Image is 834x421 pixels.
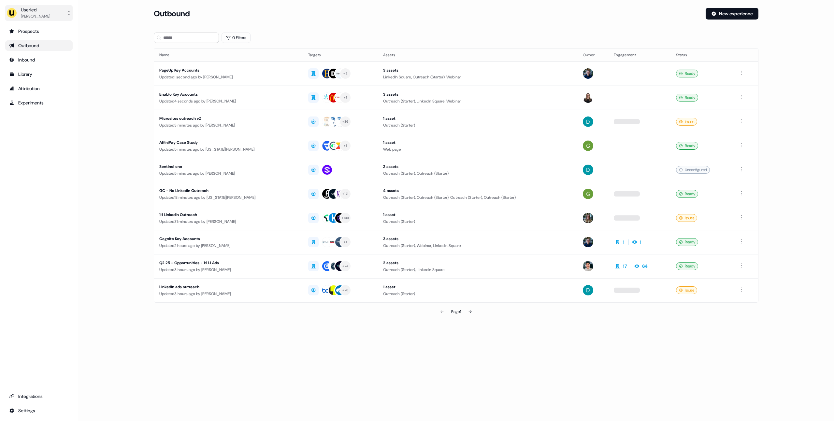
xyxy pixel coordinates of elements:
[9,28,69,34] div: Prospects
[222,33,251,43] button: 0 Filters
[676,238,698,246] div: Ready
[583,68,593,79] img: James
[159,170,298,177] div: Updated 5 minutes ago by [PERSON_NAME]
[383,67,573,74] div: 3 assets
[609,48,670,61] th: Engagement
[676,286,697,294] div: Issues
[159,242,298,249] div: Updated 2 hours ago by [PERSON_NAME]
[583,213,593,223] img: Charlotte
[583,237,593,247] img: James
[383,146,573,153] div: Web page
[342,215,349,221] div: + 149
[159,236,298,242] div: Cognite Key Accounts
[344,143,347,149] div: + 1
[383,98,573,104] div: Outreach (Starter), LinkedIn Square, Webinar
[623,263,627,269] div: 17
[154,48,303,61] th: Name
[159,211,298,218] div: 1:1 Linkedin Outreach
[383,115,573,122] div: 1 asset
[5,69,73,79] a: Go to templates
[159,187,298,194] div: GC - No LinkedIn Outreach
[383,218,573,225] div: Outreach (Starter)
[159,146,298,153] div: Updated 5 minutes ago by [US_STATE][PERSON_NAME]
[159,122,298,129] div: Updated 3 minutes ago by [PERSON_NAME]
[383,211,573,218] div: 1 asset
[383,194,573,201] div: Outreach (Starter), Outreach (Starter), Outreach (Starter), Outreach (Starter)
[383,236,573,242] div: 3 assets
[383,163,573,170] div: 2 assets
[383,91,573,98] div: 3 assets
[583,261,593,271] img: Vincent
[159,260,298,266] div: Q2 25 - Opportunities - 1:1 LI Ads
[5,83,73,94] a: Go to attribution
[5,98,73,108] a: Go to experiments
[303,48,378,61] th: Targets
[5,391,73,401] a: Go to integrations
[451,308,461,315] div: Page 1
[676,214,697,222] div: Issues
[583,285,593,295] img: David
[159,284,298,290] div: LinkedIn ads outreach
[159,67,298,74] div: PageUp Key Accounts
[21,13,50,20] div: [PERSON_NAME]
[159,98,298,104] div: Updated 4 seconds ago by [PERSON_NAME]
[383,266,573,273] div: Outreach (Starter), LinkedIn Square
[623,239,625,245] div: 1
[9,57,69,63] div: Inbound
[583,92,593,103] img: Geneviève
[342,191,348,197] div: + 171
[21,7,50,13] div: Userled
[159,115,298,122] div: Microsites outreach v2
[383,284,573,290] div: 1 asset
[9,393,69,400] div: Integrations
[159,291,298,297] div: Updated 3 hours ago by [PERSON_NAME]
[5,40,73,51] a: Go to outbound experience
[159,218,298,225] div: Updated 31 minutes ago by [PERSON_NAME]
[9,85,69,92] div: Attribution
[383,187,573,194] div: 4 assets
[383,260,573,266] div: 2 assets
[676,142,698,150] div: Ready
[583,165,593,175] img: David
[676,94,698,102] div: Ready
[383,139,573,146] div: 1 asset
[671,48,733,61] th: Status
[676,70,698,77] div: Ready
[578,48,609,61] th: Owner
[583,189,593,199] img: Georgia
[5,26,73,36] a: Go to prospects
[383,291,573,297] div: Outreach (Starter)
[9,407,69,414] div: Settings
[159,91,298,98] div: Enablo Key Accounts
[383,170,573,177] div: Outreach (Starter), Outreach (Starter)
[642,263,648,269] div: 64
[342,119,349,125] div: + 86
[676,262,698,270] div: Ready
[5,55,73,65] a: Go to Inbound
[342,287,348,293] div: + 26
[583,141,593,151] img: Georgia
[159,74,298,80] div: Updated 1 second ago by [PERSON_NAME]
[676,166,710,174] div: Unconfigured
[344,95,347,101] div: + 1
[378,48,578,61] th: Assets
[159,139,298,146] div: AffiniPay Case Study
[706,8,758,20] button: New experience
[5,405,73,416] a: Go to integrations
[343,71,347,76] div: + 2
[159,266,298,273] div: Updated 3 hours ago by [PERSON_NAME]
[640,239,641,245] div: 1
[9,100,69,106] div: Experiments
[9,71,69,77] div: Library
[159,194,298,201] div: Updated 18 minutes ago by [US_STATE][PERSON_NAME]
[159,163,298,170] div: Sentinel one
[5,5,73,21] button: Userled[PERSON_NAME]
[342,263,348,269] div: + 24
[344,239,347,245] div: + 1
[154,9,190,19] h3: Outbound
[9,42,69,49] div: Outbound
[676,190,698,198] div: Ready
[383,74,573,80] div: LinkedIn Square, Outreach (Starter), Webinar
[676,118,697,126] div: Issues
